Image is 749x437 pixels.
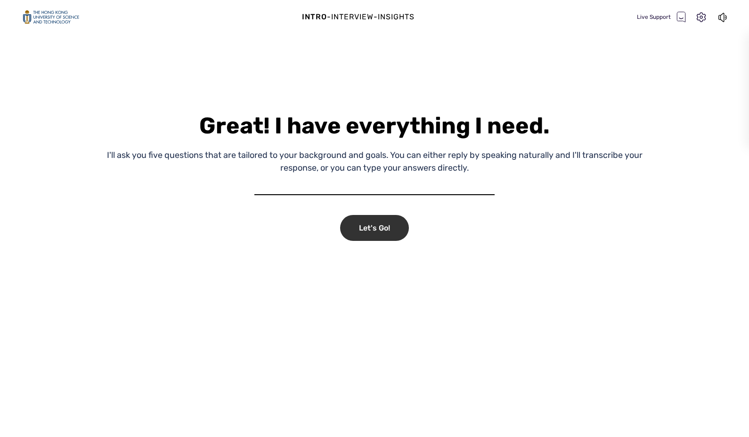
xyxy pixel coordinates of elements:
[637,11,686,23] div: Live Support
[331,11,374,23] div: Interview
[302,11,327,23] div: Intro
[94,112,655,139] div: Great! I have everything I need.
[340,215,409,241] div: Let's Go!
[378,11,415,23] div: Insights
[327,11,331,23] div: -
[374,11,378,23] div: -
[23,10,79,24] img: logo
[94,149,655,174] div: I'll ask you five questions that are tailored to your background and goals. You can either reply ...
